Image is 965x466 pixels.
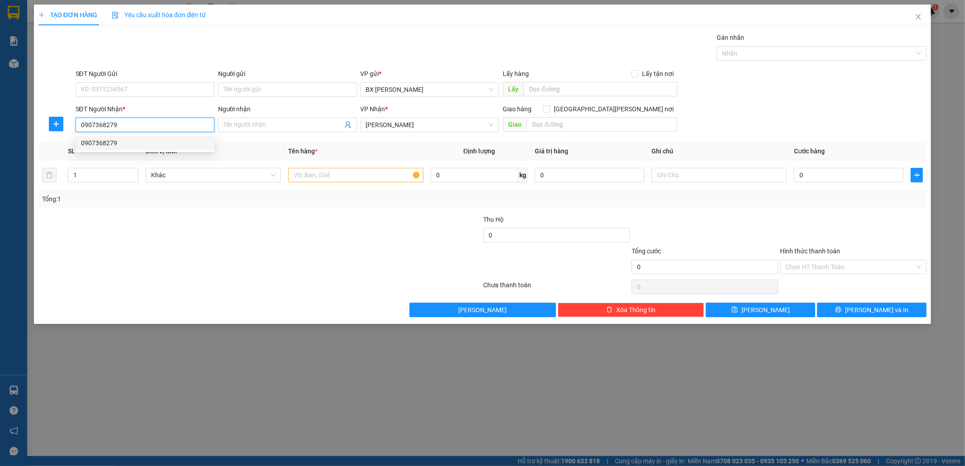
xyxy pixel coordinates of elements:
[911,168,923,182] button: plus
[218,69,357,79] div: Người gửi
[218,104,357,114] div: Người nhận
[638,69,677,79] span: Lấy tận nơi
[503,70,529,77] span: Lấy hàng
[648,143,790,160] th: Ghi chú
[503,82,523,96] span: Lấy
[742,305,790,315] span: [PERSON_NAME]
[558,303,704,317] button: deleteXóa Thông tin
[651,168,787,182] input: Ghi Chú
[915,13,922,20] span: close
[606,306,613,314] span: delete
[361,69,499,79] div: VP gửi
[632,247,661,255] span: Tổng cước
[550,104,677,114] span: [GEOGRAPHIC_DATA][PERSON_NAME] nơi
[780,247,840,255] label: Hình thức thanh toán
[503,105,532,113] span: Giao hàng
[835,306,841,314] span: printer
[151,168,276,182] span: Khác
[845,305,908,315] span: [PERSON_NAME] và In
[344,121,352,128] span: user-add
[483,216,504,223] span: Thu Hộ
[527,117,677,132] input: Dọc đường
[535,147,568,155] span: Giá trị hàng
[38,11,97,19] span: TẠO ĐƠN HÀNG
[288,147,318,155] span: Tên hàng
[68,147,75,155] span: SL
[42,194,372,204] div: Tổng: 1
[911,171,922,179] span: plus
[42,168,57,182] button: delete
[906,5,931,30] button: Close
[717,34,744,41] label: Gán nhãn
[794,147,825,155] span: Cước hàng
[706,303,815,317] button: save[PERSON_NAME]
[483,280,631,296] div: Chưa thanh toán
[361,105,385,113] span: VP Nhận
[49,117,63,131] button: plus
[366,83,494,96] span: BX Phạm Văn Đồng
[112,11,206,19] span: Yêu cầu xuất hóa đơn điện tử
[76,69,214,79] div: SĐT Người Gửi
[535,168,644,182] input: 0
[503,117,527,132] span: Giao
[49,120,63,128] span: plus
[732,306,738,314] span: save
[458,305,507,315] span: [PERSON_NAME]
[76,104,214,114] div: SĐT Người Nhận
[817,303,927,317] button: printer[PERSON_NAME] và In
[288,168,423,182] input: VD: Bàn, Ghế
[518,168,528,182] span: kg
[409,303,556,317] button: [PERSON_NAME]
[38,12,45,18] span: plus
[616,305,656,315] span: Xóa Thông tin
[112,12,119,19] img: icon
[366,118,494,132] span: VP Thành Thái
[523,82,677,96] input: Dọc đường
[463,147,495,155] span: Định lượng
[81,138,209,148] div: 0907368279
[76,136,214,150] div: 0907368279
